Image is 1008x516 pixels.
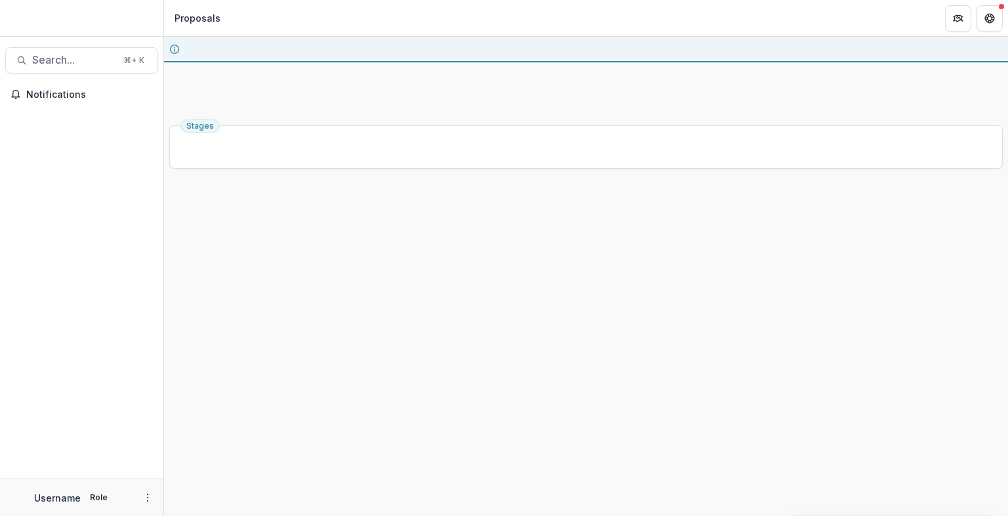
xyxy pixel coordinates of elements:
[86,492,112,504] p: Role
[169,9,226,28] nav: breadcrumb
[34,491,81,505] p: Username
[5,47,158,74] button: Search...
[121,53,147,68] div: ⌘ + K
[26,89,153,100] span: Notifications
[5,84,158,105] button: Notifications
[32,54,115,66] span: Search...
[186,121,214,131] span: Stages
[175,11,220,25] div: Proposals
[945,5,971,32] button: Partners
[140,490,156,505] button: More
[976,5,1003,32] button: Get Help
